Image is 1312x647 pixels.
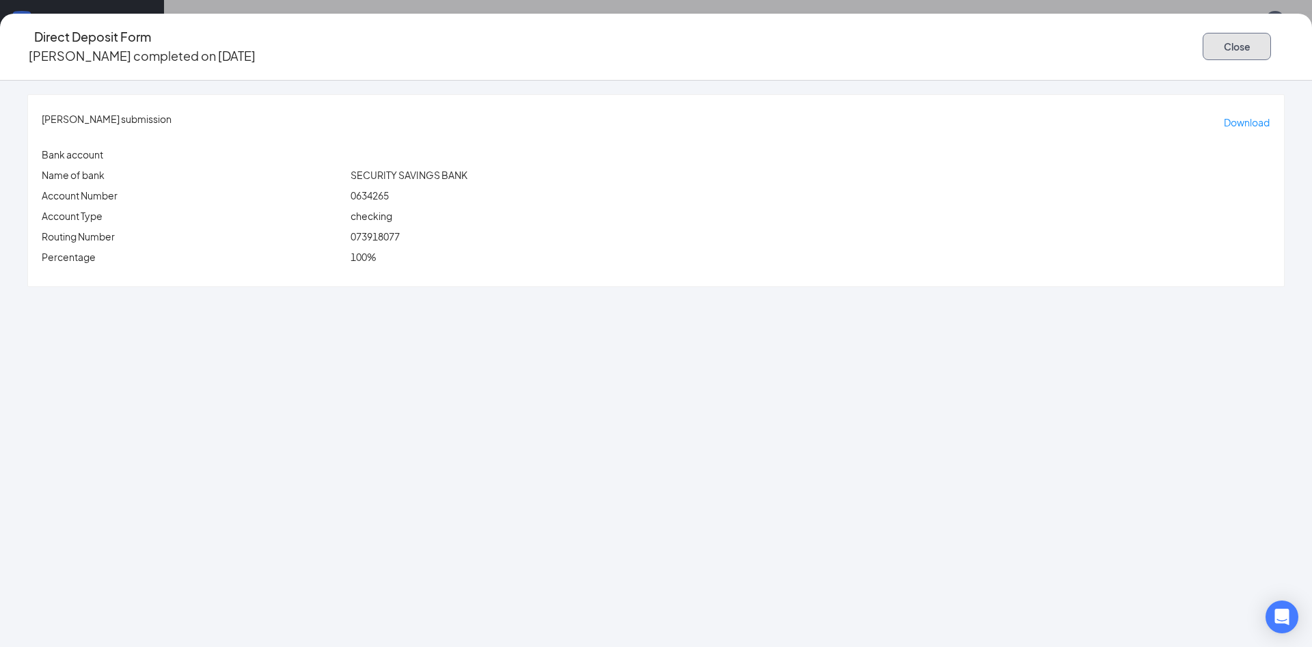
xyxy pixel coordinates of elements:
p: Account Number [42,188,345,203]
span: SECURITY SAVINGS BANK [351,169,467,181]
p: Account Type [42,208,345,223]
p: Bank account [42,147,345,162]
span: [PERSON_NAME] submission [42,111,172,133]
span: 100% [351,251,377,263]
p: Percentage [42,249,345,264]
p: Download [1224,115,1270,130]
span: checking [351,210,392,222]
p: Routing Number [42,229,345,244]
p: [PERSON_NAME] completed on [DATE] [29,46,256,66]
button: Download [1223,111,1270,133]
button: Close [1203,33,1271,60]
span: 073918077 [351,230,400,243]
p: Name of bank [42,167,345,182]
h4: Direct Deposit Form [34,27,151,46]
span: 0634265 [351,189,389,202]
div: Open Intercom Messenger [1266,601,1298,633]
